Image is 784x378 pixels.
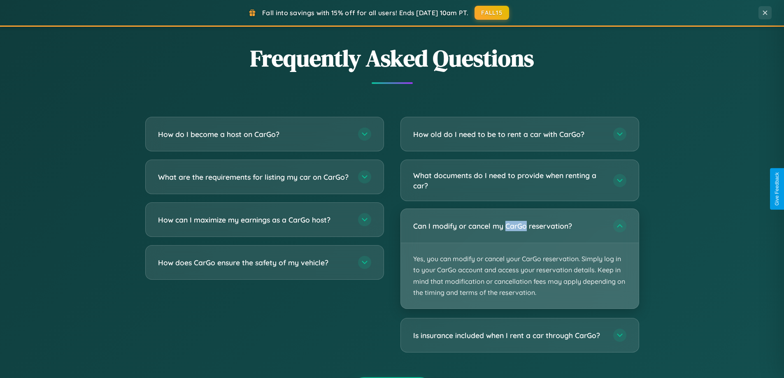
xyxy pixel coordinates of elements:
[158,129,350,139] h3: How do I become a host on CarGo?
[413,170,605,190] h3: What documents do I need to provide when renting a car?
[413,129,605,139] h3: How old do I need to be to rent a car with CarGo?
[413,221,605,231] h3: Can I modify or cancel my CarGo reservation?
[475,6,509,20] button: FALL15
[262,9,468,17] span: Fall into savings with 15% off for all users! Ends [DATE] 10am PT.
[158,257,350,268] h3: How does CarGo ensure the safety of my vehicle?
[158,215,350,225] h3: How can I maximize my earnings as a CarGo host?
[145,42,639,74] h2: Frequently Asked Questions
[158,172,350,182] h3: What are the requirements for listing my car on CarGo?
[774,172,780,206] div: Give Feedback
[401,243,639,308] p: Yes, you can modify or cancel your CarGo reservation. Simply log in to your CarGo account and acc...
[413,330,605,341] h3: Is insurance included when I rent a car through CarGo?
